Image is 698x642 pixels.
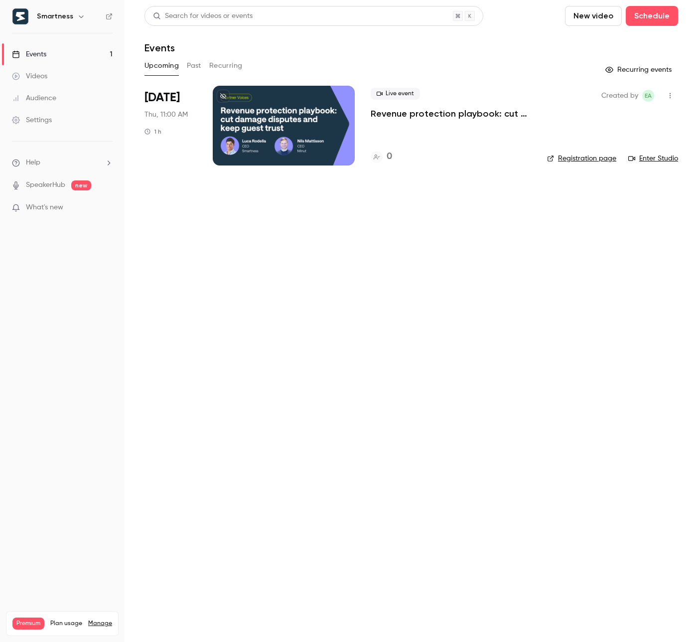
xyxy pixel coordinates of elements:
[26,202,63,213] span: What's new
[12,8,28,24] img: Smartness
[645,90,652,102] span: EA
[187,58,201,74] button: Past
[547,154,616,163] a: Registration page
[37,11,73,21] h6: Smartness
[371,88,420,100] span: Live event
[12,93,56,103] div: Audience
[628,154,678,163] a: Enter Studio
[387,150,392,163] h4: 0
[12,115,52,125] div: Settings
[12,71,47,81] div: Videos
[144,58,179,74] button: Upcoming
[371,108,531,120] a: Revenue protection playbook: cut damage disputes and keep guest trust
[26,158,40,168] span: Help
[153,11,253,21] div: Search for videos or events
[642,90,654,102] span: Eleonora Aste
[144,110,188,120] span: Thu, 11:00 AM
[88,620,112,628] a: Manage
[12,618,44,630] span: Premium
[12,158,113,168] li: help-dropdown-opener
[50,620,82,628] span: Plan usage
[71,180,91,190] span: new
[601,90,638,102] span: Created by
[144,128,161,136] div: 1 h
[371,150,392,163] a: 0
[209,58,243,74] button: Recurring
[626,6,678,26] button: Schedule
[12,49,46,59] div: Events
[26,180,65,190] a: SpeakerHub
[144,86,197,165] div: Oct 23 Thu, 11:00 AM (Europe/Rome)
[144,90,180,106] span: [DATE]
[144,42,175,54] h1: Events
[565,6,622,26] button: New video
[601,62,678,78] button: Recurring events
